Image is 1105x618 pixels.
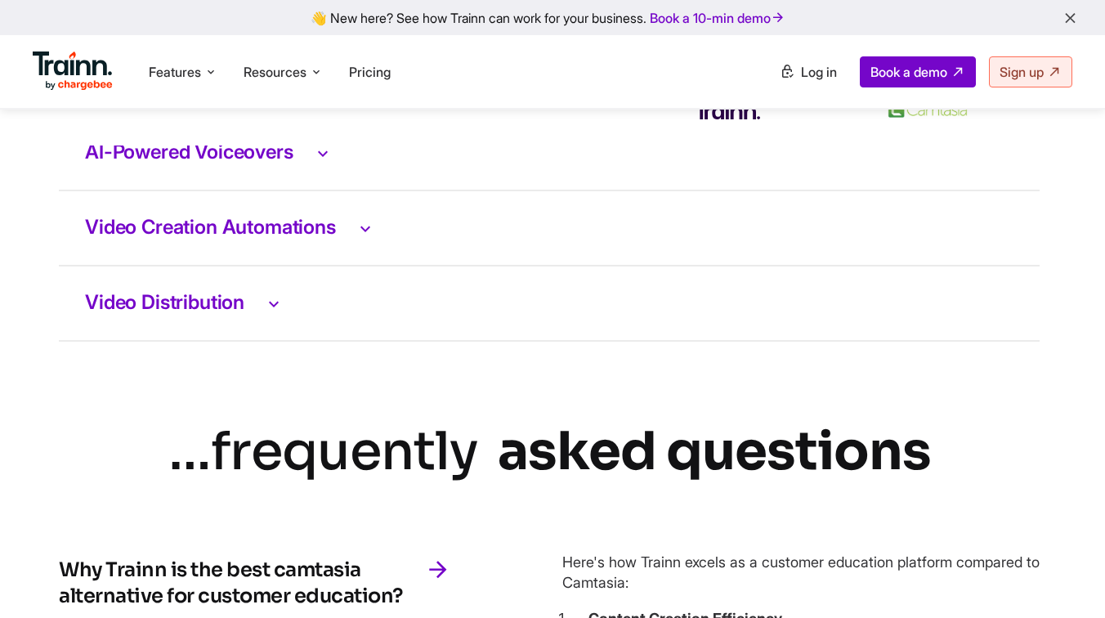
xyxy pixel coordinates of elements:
div: 👋 New here? See how Trainn can work for your business. [10,10,1095,25]
h3: Video Distribution [85,293,1013,314]
div: … [168,415,931,489]
iframe: Chat Widget [1023,540,1105,618]
span: Book a demo [870,64,947,80]
b: asked questions [498,419,931,485]
a: Log in [770,57,847,87]
span: Features [149,63,201,81]
a: Book a demo [860,56,976,87]
span: Resources [244,63,306,81]
a: Sign up [989,56,1072,87]
img: Trainn Logo [33,51,113,91]
span: Log in [801,64,837,80]
h3: AI-Powered Voiceovers [85,142,1013,163]
span: Sign up [1000,64,1044,80]
p: Here's how Trainn excels as a customer education platform compared to Camtasia: [562,552,1040,593]
h4: Why Trainn is the best camtasia alternative for customer education? [59,557,425,609]
i: frequently [211,419,478,485]
a: Pricing [349,64,391,80]
a: Book a 10-min demo [646,7,789,29]
h3: Video Creation Automations [85,217,1013,239]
